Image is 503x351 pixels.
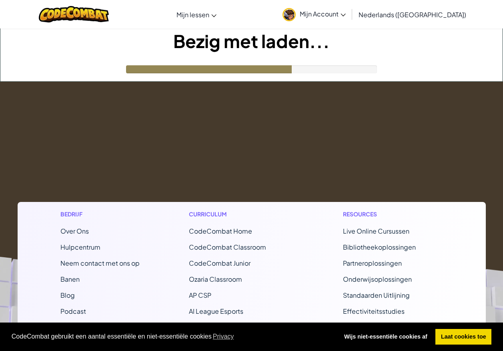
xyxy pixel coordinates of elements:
[343,227,409,235] a: Live Online Cursussen
[60,275,80,283] a: Banen
[39,6,109,22] img: CodeCombat logo
[343,259,402,267] a: Partneroplossingen
[435,329,491,345] a: allow cookies
[189,227,252,235] span: CodeCombat Home
[60,210,140,218] h1: Bedrijf
[0,28,503,53] h1: Bezig met laden...
[189,210,294,218] h1: Curriculum
[343,243,416,251] a: Bibliotheekoplossingen
[359,10,466,19] span: Nederlands ([GEOGRAPHIC_DATA])
[283,8,296,21] img: avatar
[300,10,346,18] span: Mijn Account
[189,291,211,299] a: AP CSP
[12,331,333,343] span: CodeCombat gebruikt een aantal essentiële en niet-essentiële cookies
[60,243,100,251] a: Hulpcentrum
[176,10,209,19] span: Mijn lessen
[189,307,243,315] a: AI League Esports
[212,331,235,343] a: learn more about cookies
[189,243,266,251] a: CodeCombat Classroom
[279,2,350,27] a: Mijn Account
[60,291,75,299] a: Blog
[343,291,410,299] a: Standaarden Uitlijning
[172,4,220,25] a: Mijn lessen
[339,329,433,345] a: deny cookies
[355,4,470,25] a: Nederlands ([GEOGRAPHIC_DATA])
[189,259,250,267] a: CodeCombat Junior
[343,275,412,283] a: Onderwijsoplossingen
[60,307,86,315] a: Podcast
[189,275,242,283] a: Ozaria Classroom
[343,307,405,315] a: Effectiviteitsstudies
[60,259,140,267] span: Neem contact met ons op
[343,210,443,218] h1: Resources
[60,227,89,235] a: Over Ons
